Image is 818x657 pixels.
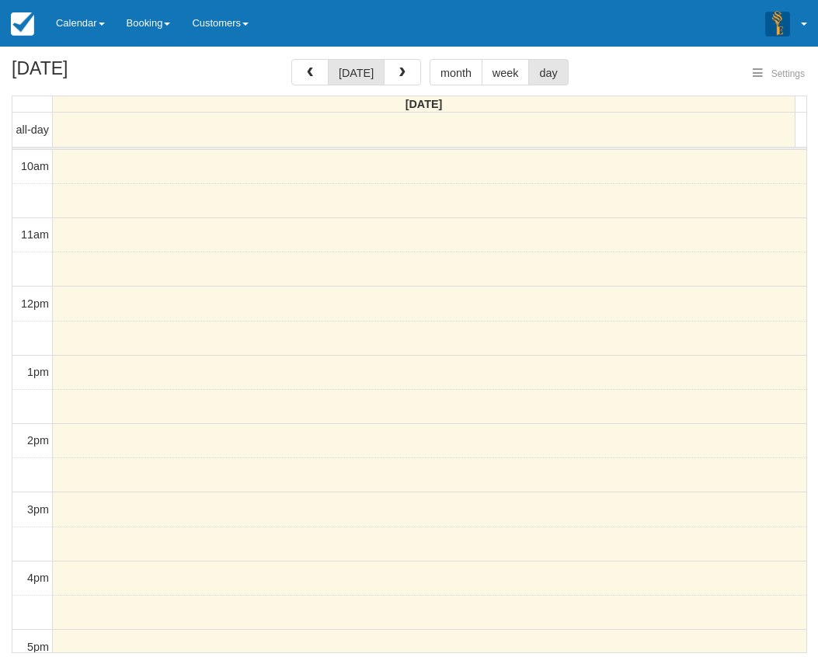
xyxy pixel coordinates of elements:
[27,572,49,584] span: 4pm
[21,160,49,172] span: 10am
[21,297,49,310] span: 12pm
[11,12,34,36] img: checkfront-main-nav-mini-logo.png
[16,123,49,136] span: all-day
[771,68,805,79] span: Settings
[406,98,443,110] span: [DATE]
[21,228,49,241] span: 11am
[430,59,482,85] button: month
[765,11,790,36] img: A3
[27,366,49,378] span: 1pm
[27,641,49,653] span: 5pm
[528,59,568,85] button: day
[27,434,49,447] span: 2pm
[743,63,814,85] button: Settings
[12,59,208,88] h2: [DATE]
[328,59,385,85] button: [DATE]
[27,503,49,516] span: 3pm
[482,59,530,85] button: week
